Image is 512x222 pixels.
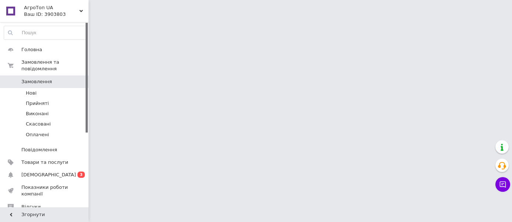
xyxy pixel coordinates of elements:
[21,172,76,178] span: [DEMOGRAPHIC_DATA]
[26,131,49,138] span: Оплачені
[24,4,79,11] span: АгроТоп UA
[495,177,510,192] button: Чат з покупцем
[21,78,52,85] span: Замовлення
[24,11,89,18] div: Ваш ID: 3903803
[77,172,85,178] span: 3
[21,159,68,166] span: Товари та послуги
[21,46,42,53] span: Головна
[21,184,68,197] span: Показники роботи компанії
[26,110,49,117] span: Виконані
[26,90,37,96] span: Нові
[21,59,89,72] span: Замовлення та повідомлення
[4,26,87,39] input: Пошук
[26,100,49,107] span: Прийняті
[21,204,41,210] span: Відгуки
[26,121,51,127] span: Скасовані
[21,147,57,153] span: Повідомлення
